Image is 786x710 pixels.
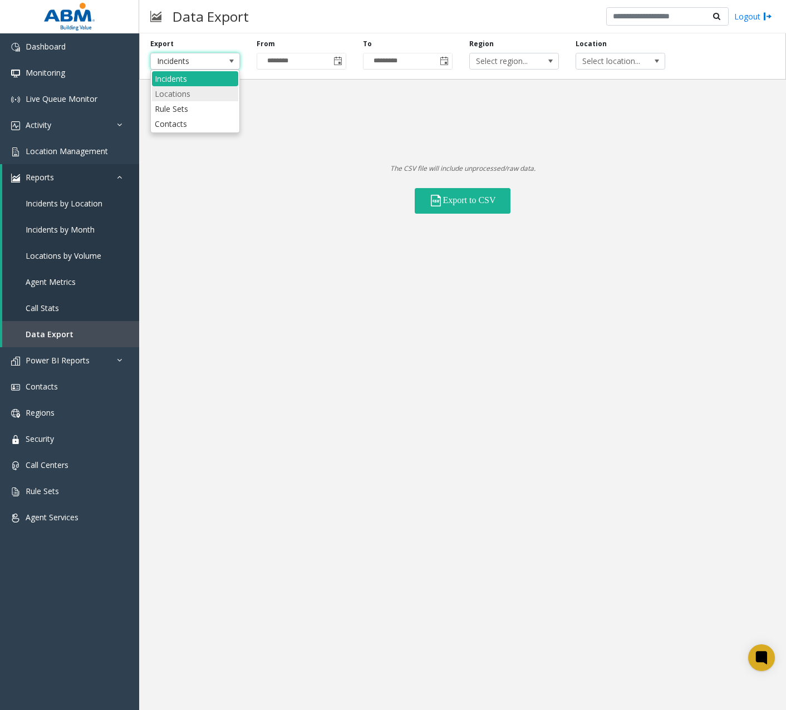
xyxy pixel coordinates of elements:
[26,146,108,156] span: Location Management
[152,116,238,131] li: Contacts
[576,39,607,49] label: Location
[150,39,174,49] label: Export
[11,514,20,522] img: 'icon'
[11,95,20,104] img: 'icon'
[11,435,20,444] img: 'icon'
[26,381,58,392] span: Contacts
[26,460,68,470] span: Call Centers
[2,164,139,190] a: Reports
[26,41,66,52] span: Dashboard
[26,355,90,366] span: Power BI Reports
[2,190,139,216] a: Incidents by Location
[11,357,20,366] img: 'icon'
[11,383,20,392] img: 'icon'
[2,243,139,269] a: Locations by Volume
[26,250,101,261] span: Locations by Volume
[151,53,222,69] span: Incidents
[11,461,20,470] img: 'icon'
[26,433,54,444] span: Security
[26,67,65,78] span: Monitoring
[26,172,54,183] span: Reports
[26,277,76,287] span: Agent Metrics
[576,53,647,69] span: Select location...
[26,329,73,339] span: Data Export
[257,39,275,49] label: From
[152,71,238,86] li: Incidents
[436,53,452,69] span: Toggle calendar
[26,486,59,496] span: Rule Sets
[139,163,786,174] p: The CSV file will include unprocessed/raw data.
[2,269,139,295] a: Agent Metrics
[26,512,78,522] span: Agent Services
[26,198,102,209] span: Incidents by Location
[26,407,55,418] span: Regions
[11,487,20,496] img: 'icon'
[363,39,372,49] label: To
[330,53,346,69] span: Toggle calendar
[2,216,139,243] a: Incidents by Month
[763,11,772,22] img: logout
[11,174,20,183] img: 'icon'
[2,295,139,321] a: Call Stats
[470,53,541,69] span: Select region...
[26,303,59,313] span: Call Stats
[469,39,494,49] label: Region
[152,86,238,101] li: Locations
[152,101,238,116] li: Rule Sets
[26,93,97,104] span: Live Queue Monitor
[26,224,95,235] span: Incidents by Month
[11,43,20,52] img: 'icon'
[11,69,20,78] img: 'icon'
[415,188,510,214] button: Export to CSV
[150,3,161,30] img: pageIcon
[2,321,139,347] a: Data Export
[26,120,51,130] span: Activity
[734,11,772,22] a: Logout
[11,147,20,156] img: 'icon'
[11,121,20,130] img: 'icon'
[11,409,20,418] img: 'icon'
[167,3,254,30] h3: Data Export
